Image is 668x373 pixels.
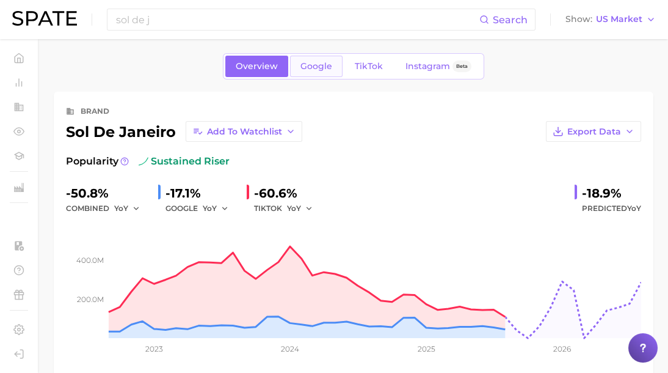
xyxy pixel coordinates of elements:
img: SPATE [12,11,77,26]
a: InstagramBeta [395,56,482,77]
span: US Market [596,16,642,23]
tspan: 2024 [281,344,299,353]
span: Show [565,16,592,23]
span: Beta [456,61,468,72]
a: TikTok [344,56,393,77]
button: Add to Watchlist [186,121,302,142]
button: Export Data [546,121,641,142]
div: combined [66,201,148,216]
span: TikTok [355,61,383,72]
div: -17.1% [165,183,237,203]
div: -50.8% [66,183,148,203]
tspan: 2025 [418,344,435,353]
span: sustained riser [139,154,230,169]
span: Instagram [405,61,450,72]
img: sustained riser [139,157,148,166]
input: Search here for a brand, industry, or ingredient [115,9,479,30]
button: YoY [114,201,140,216]
div: -18.9% [582,183,641,203]
span: Google [300,61,332,72]
span: YoY [203,203,217,213]
span: Popularity [66,154,118,169]
span: Search [493,14,528,26]
span: Predicted [582,201,641,216]
div: brand [81,104,109,119]
button: YoY [203,201,229,216]
div: TIKTOK [254,201,321,216]
tspan: 2026 [553,344,571,353]
span: YoY [287,203,301,213]
a: Log out. Currently logged in with e-mail hicks.ll@pg.com. [10,345,28,363]
tspan: 2023 [145,344,163,353]
span: Overview [236,61,278,72]
div: GOOGLE [165,201,237,216]
div: sol de janeiro [66,121,302,142]
span: YoY [114,203,128,213]
a: Google [290,56,343,77]
span: Add to Watchlist [207,127,282,137]
button: YoY [287,201,313,216]
span: Export Data [567,127,621,137]
span: YoY [627,204,641,213]
a: Overview [225,56,288,77]
div: -60.6% [254,183,321,203]
button: ShowUS Market [562,12,659,28]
